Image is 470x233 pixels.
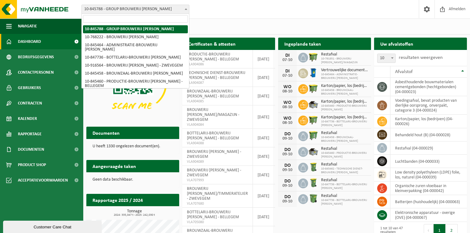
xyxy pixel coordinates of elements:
div: WO [281,100,294,105]
a: Bekijk rapportage [133,206,179,218]
td: [DATE] [253,184,274,208]
td: [DATE] [253,87,274,105]
h3: Tonnage [89,209,179,217]
td: behandeld hout (B) (04-000028) [390,128,467,141]
span: 10-845462 - TECHNISCHE DIENST-BROUWERIJ [PERSON_NAME] [321,167,368,174]
h2: Documenten [86,127,126,139]
iframe: chat widget [3,219,103,233]
span: BROUWERIJ [PERSON_NAME] - ZWEVEGEM [187,168,241,178]
span: BOTTELARIJ-BROUWERIJ [PERSON_NAME] - BELLEGEM [187,210,239,219]
div: 09-10 [281,137,294,141]
img: WB-0240-HPE-GN-50 [308,162,319,172]
div: DO [281,147,294,152]
img: WB-1100-HPE-GN-50 [308,83,319,94]
span: 2024: 335,047 t - 2025: 242,030 t [89,214,179,217]
span: 10 [377,54,395,63]
span: Karton/papier, los (bedrijven) [321,99,368,104]
img: WB-1100-HPE-GN-50 [308,115,319,125]
span: Navigatie [18,18,37,34]
span: Afvalstof [395,69,413,74]
span: Restafval [321,194,368,198]
span: VLA707993 [187,178,248,183]
img: WB-5000-GAL-GY-01 [308,99,319,109]
img: WB-1100-HPE-GN-50 [308,52,319,62]
div: 08-10 [281,121,294,125]
td: low density polyethyleen (LDPE) folie, los, naturel (04-000039) [390,168,467,182]
td: karton/papier, los (bedrijven) (04-000026) [390,115,467,128]
td: [DATE] [253,208,274,226]
span: Restafval [321,178,368,183]
span: Restafval [321,146,368,151]
span: TECHNISCHE DIENST-BROUWERIJ [PERSON_NAME] - BELLEGEM [187,71,245,80]
div: 09-10 [281,184,294,188]
span: BROUWZAAL-BROUWERIJ [PERSON_NAME] - BELLEGEM [187,89,239,99]
p: U heeft 1330 ongelezen document(en). [93,144,173,149]
div: DO [281,132,294,137]
div: 07-10 [281,74,294,78]
td: [DATE] [253,166,274,184]
span: VLA904088 [187,141,248,146]
span: Bedrijfsgegevens [18,49,54,65]
li: 10-845464 - ADMINISTRATIE-BROUWERIJ [PERSON_NAME] [83,41,188,54]
span: VLA904089 [187,159,248,164]
div: 09-10 [281,168,294,172]
span: Vertrouwelijke documenten (recyclage) [321,68,368,73]
span: Gebruikers [18,80,41,96]
span: Karton/papier, los (bedrijven) [321,84,368,88]
span: 10-845788 - GROUP BROUWERIJ OMER VANDER GHINSTE [81,5,189,14]
td: voedingsafval, bevat producten van dierlijke oorsprong, onverpakt, categorie 3 (04-000024) [390,96,467,115]
div: WO [281,116,294,121]
div: 07-10 [281,58,294,62]
span: 10-847736 - BOTTELARIJ-BROUWERIJ [PERSON_NAME] [321,120,368,127]
span: 10-847736 - BOTTELARIJ-BROUWERIJ [PERSON_NAME] [321,198,368,206]
span: 10-847736 - BOTTELARIJ-BROUWERIJ [PERSON_NAME] [321,183,368,190]
li: 10-768222 - BROUWERIJ [PERSON_NAME] [83,33,188,41]
h2: Certificaten & attesten [182,38,242,50]
h2: Ingeplande taken [278,38,327,50]
span: Dashboard [18,34,41,49]
li: 10-845788 - GROUP BROUWERIJ [PERSON_NAME] [83,25,188,33]
span: VLA904085 [187,99,248,104]
div: 08-10 [281,105,294,109]
span: 10-845458 - BROUWZAAL-BROUWERIJ [PERSON_NAME] [321,88,368,96]
span: Rapportage [18,126,42,142]
span: 10-791951 - BROUWERIJ [PERSON_NAME]/MAGAZIJN [321,57,368,64]
img: WB-0370-HPE-GN-50 [308,193,319,204]
span: BROUWERIJ [PERSON_NAME]/TIMMERATELIER - ZWEVEGEM [187,186,248,201]
td: batterijen (huishoudelijk) (04-000063) [390,195,467,208]
div: DO [281,179,294,184]
img: WB-0770-HPE-GN-50 [308,130,319,141]
p: Geen data beschikbaar. [93,178,173,182]
td: restafval (04-000029) [390,141,467,155]
span: Restafval [321,162,368,167]
span: Restafval [321,52,368,57]
td: asbesthoudende bouwmaterialen cementgebonden (hechtgebonden) (04-000023) [390,78,467,96]
span: BROUWERIJ [PERSON_NAME]/MAGAZIJN - ZWEVEGEM [187,108,239,122]
h2: Uw afvalstoffen [374,38,419,50]
span: VLA705080 [187,220,248,225]
div: DI [281,69,294,74]
span: 10-845464 - ADMINISTRATIE-BROUWERIJ [PERSON_NAME] [321,73,368,80]
div: 09-10 [281,152,294,157]
span: 10-845788 - GROUP BROUWERIJ OMER VANDER GHINSTE [82,5,189,14]
div: 08-10 [281,89,294,94]
td: [DATE] [253,129,274,147]
span: Contactpersonen [18,65,54,80]
div: 09-10 [281,199,294,204]
span: 10-845458 - BROUWZAAL-BROUWERIJ [PERSON_NAME] [321,136,368,143]
span: VLA904084 [187,122,248,127]
li: 10-845460 - PRODUCTIE-BROUWERIJ [PERSON_NAME] - BELLEGEM [83,78,188,90]
span: Documenten [18,142,44,157]
div: DO [281,194,294,199]
li: 10-845458 - BROUWZAAL-BROUWERIJ [PERSON_NAME] [83,70,188,78]
td: [DATE] [253,50,274,68]
span: Karton/papier, los (bedrijven) [321,115,368,120]
td: elektronische apparatuur - overige (OVE) (04-000067) [390,208,467,222]
h2: Rapportage 2025 / 2024 [86,194,149,206]
h2: Aangevraagde taken [86,160,142,172]
span: Restafval [321,131,368,136]
span: 10-845460 - PRODUCTIE-BROUWERIJ [PERSON_NAME] [321,104,368,112]
span: BOTTELARIJ-BROUWERIJ [PERSON_NAME] - BELLEGEM [187,131,239,141]
span: Contracten [18,96,42,111]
